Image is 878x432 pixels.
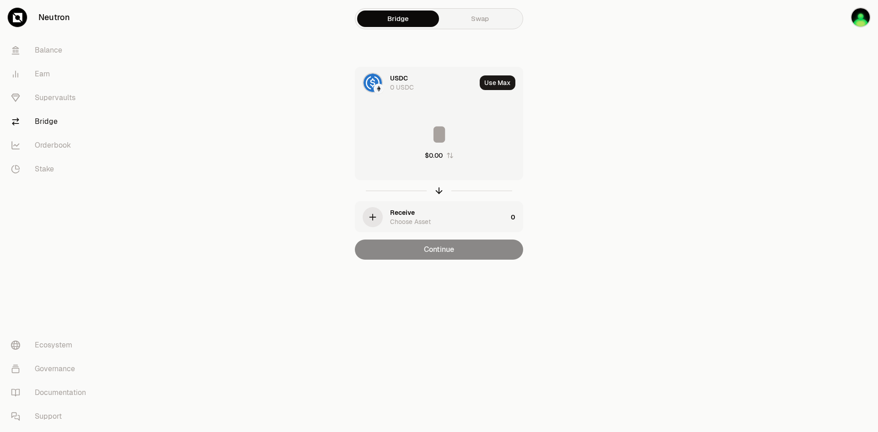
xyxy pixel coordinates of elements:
a: Documentation [4,381,99,405]
div: $0.00 [425,151,443,160]
a: Orderbook [4,133,99,157]
a: Earn [4,62,99,86]
img: neutron1dtejxk4rxhpepzxa552ncdv57s3kkfum6qdfnl [851,7,871,27]
div: Receive [390,208,415,217]
div: Choose Asset [390,217,431,226]
div: ReceiveChoose Asset [355,202,507,233]
img: USDC Logo [364,74,382,92]
a: Swap [439,11,521,27]
div: USDC [390,74,408,83]
a: Supervaults [4,86,99,110]
a: Bridge [357,11,439,27]
a: Bridge [4,110,99,133]
a: Stake [4,157,99,181]
button: ReceiveChoose Asset0 [355,202,523,233]
div: USDC LogoEthereum LogoUSDC0 USDC [355,67,476,98]
a: Ecosystem [4,333,99,357]
div: 0 [511,202,523,233]
button: Use Max [480,75,515,90]
a: Governance [4,357,99,381]
a: Balance [4,38,99,62]
button: $0.00 [425,151,454,160]
a: Support [4,405,99,428]
img: Ethereum Logo [375,85,383,93]
div: 0 USDC [390,83,414,92]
